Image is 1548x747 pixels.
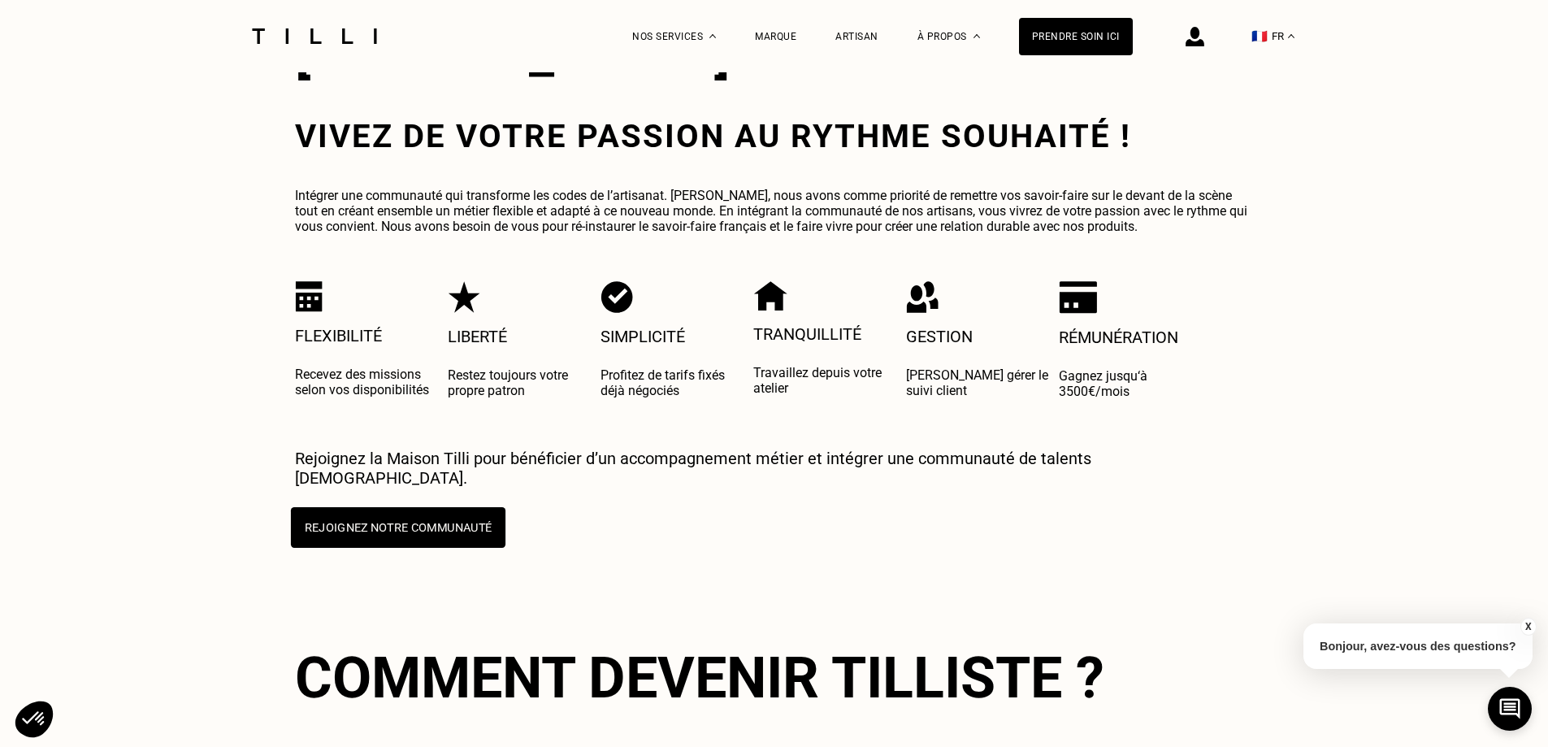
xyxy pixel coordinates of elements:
button: Rejoignez notre communauté [290,507,505,548]
img: Flexibilité [295,281,323,312]
p: Intégrer une communauté qui transforme les codes de l’artisanat. [PERSON_NAME], nous avons comme ... [295,188,1254,234]
h3: Vivez de votre passion au rythme souhaité ! [295,117,1254,155]
img: Menu déroulant à propos [973,34,980,38]
img: Menu déroulant [709,34,716,38]
p: Restez toujours votre propre patron [448,367,593,398]
p: Rejoignez la Maison Tilli pour bénéficier d’un accompagnement métier et intégrer une communauté d... [295,449,1254,488]
button: X [1520,618,1536,636]
h2: Comment devenir Tilliste ? [295,645,1254,711]
p: Recevez des missions selon vos disponibilités [295,367,440,397]
p: Bonjour, avez-vous des questions? [1303,623,1533,669]
img: Gestion [906,281,939,313]
h4: Gestion [906,327,1052,346]
img: Simplicité [601,281,633,313]
h4: Liberté [448,327,593,346]
a: Marque [755,31,796,42]
h4: Tranquillité [753,324,899,344]
span: 🇫🇷 [1251,28,1268,44]
img: Liberté [448,281,480,313]
img: Logo du service de couturière Tilli [246,28,383,44]
img: menu déroulant [1288,34,1294,38]
img: Rémunération [1059,281,1097,314]
p: Gagnez jusqu‘à 3500€/mois [1059,368,1204,399]
p: Profitez de tarifs fixés déjà négociés [601,367,746,398]
p: Travaillez depuis votre atelier [753,365,899,396]
a: Prendre soin ici [1019,18,1133,55]
p: [PERSON_NAME] gérer le suivi client [906,367,1052,398]
img: Tranquillité [753,281,787,311]
a: Artisan [835,31,878,42]
h4: Simplicité [601,327,746,346]
h4: Flexibilité [295,326,440,345]
img: icône connexion [1186,27,1204,46]
h4: Rémunération [1059,328,1204,347]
